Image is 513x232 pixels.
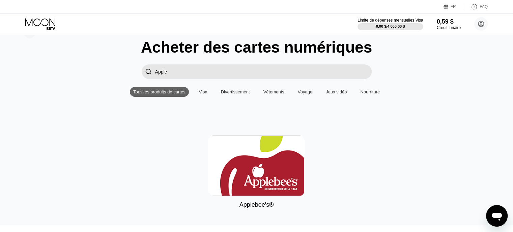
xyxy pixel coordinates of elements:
[437,25,461,30] font: Crédit lunaire
[155,64,372,79] input: Rechercher des produits de cartes
[464,3,488,10] div: FAQ
[40,27,55,36] font: Dos
[260,87,288,97] div: Vêtements
[387,24,405,28] font: 4 000,00 $
[444,3,464,10] div: FR
[376,24,387,28] font: 0,00 $
[239,201,274,208] font: Applebee's®
[263,89,284,94] font: Vêtements
[437,18,454,25] font: 0,59 $
[358,18,423,30] div: Limite de dépenses mensuelles Visa0,00 $/4 000,00 $
[360,89,380,94] font: Nourriture
[322,87,350,97] div: Jeux vidéo
[294,87,316,97] div: Voyage
[358,18,423,23] font: Limite de dépenses mensuelles Visa
[141,38,372,56] font: Acheter des cartes numériques
[486,205,508,227] iframe: Bouton de lancement de la fenêtre de messagerie, conversation en cours
[199,89,207,94] font: Visa
[130,87,189,97] div: Tous les produits de cartes
[221,89,250,94] font: Divertissement
[326,89,347,94] font: Jeux vidéo
[133,89,186,94] font: Tous les produits de cartes
[196,87,211,97] div: Visa
[357,87,383,97] div: Nourriture
[142,64,155,79] div: 
[145,68,152,75] font: 
[437,18,461,30] div: 0,59 $Crédit lunaire
[298,89,312,94] font: Voyage
[218,87,253,97] div: Divertissement
[480,4,488,9] font: FAQ
[386,24,387,28] font: /
[451,4,456,9] font: FR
